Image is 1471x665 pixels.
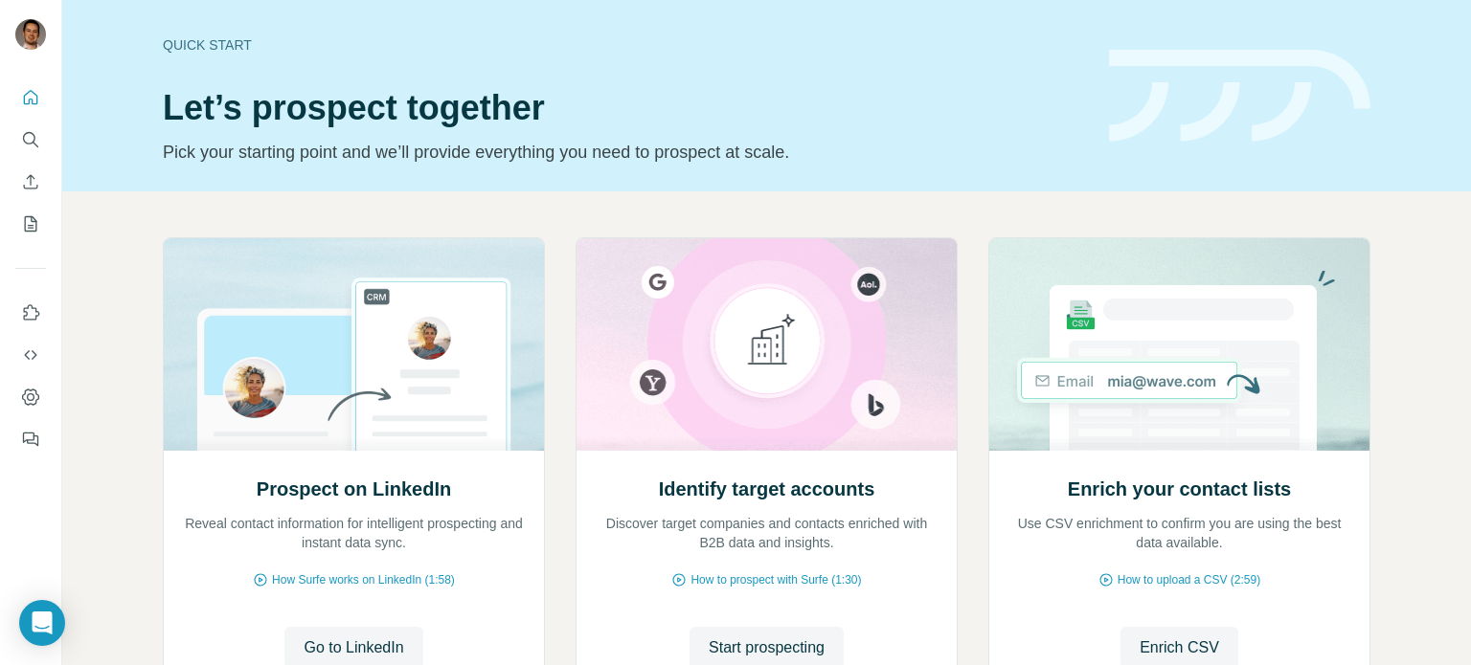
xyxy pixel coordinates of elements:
img: Enrich your contact lists [988,238,1370,451]
span: How to prospect with Surfe (1:30) [690,571,861,588]
h2: Identify target accounts [659,476,875,502]
h1: Let’s prospect together [163,89,1086,127]
button: Search [15,122,46,157]
p: Pick your starting point and we’ll provide everything you need to prospect at scale. [163,139,1086,166]
img: banner [1109,50,1370,143]
p: Discover target companies and contacts enriched with B2B data and insights. [596,514,938,552]
div: Open Intercom Messenger [19,600,65,646]
p: Use CSV enrichment to confirm you are using the best data available. [1008,514,1350,552]
h2: Enrich your contact lists [1068,476,1291,502]
button: Feedback [15,422,46,456]
img: Avatar [15,19,46,50]
span: How to upload a CSV (2:59) [1118,571,1260,588]
button: Use Surfe API [15,338,46,372]
div: Quick start [163,35,1086,55]
img: Identify target accounts [576,238,958,451]
span: Go to LinkedIn [304,636,403,659]
img: Prospect on LinkedIn [163,238,545,451]
button: Use Surfe on LinkedIn [15,296,46,330]
button: Enrich CSV [15,165,46,199]
p: Reveal contact information for intelligent prospecting and instant data sync. [183,514,525,552]
button: Dashboard [15,380,46,414]
span: Enrich CSV [1140,636,1219,659]
span: How Surfe works on LinkedIn (1:58) [272,571,455,588]
button: Quick start [15,80,46,115]
h2: Prospect on LinkedIn [257,476,451,502]
span: Start prospecting [709,636,825,659]
button: My lists [15,207,46,241]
